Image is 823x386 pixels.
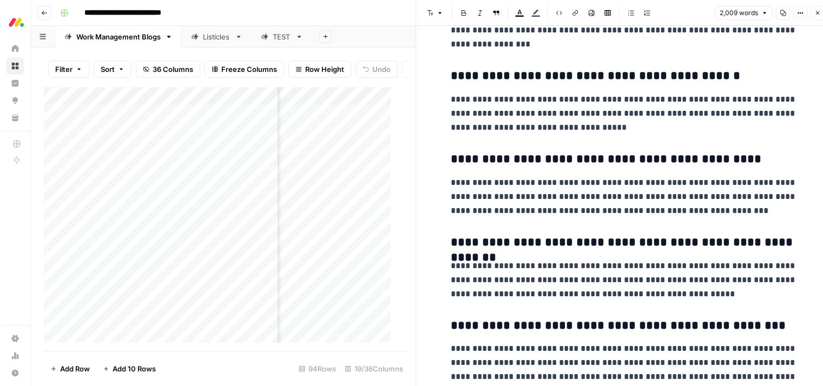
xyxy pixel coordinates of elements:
a: Opportunities [6,92,24,109]
div: 94 Rows [294,360,340,377]
button: Add 10 Rows [96,360,162,377]
img: Monday.com Logo [6,12,26,32]
button: Filter [48,61,89,78]
span: Add Row [60,363,90,374]
div: Listicles [203,31,231,42]
button: Row Height [288,61,351,78]
button: Help + Support [6,364,24,382]
span: Freeze Columns [221,64,277,75]
span: Add 10 Rows [113,363,156,374]
div: Work Management Blogs [76,31,161,42]
span: 2,009 words [720,8,758,18]
button: Workspace: Monday.com [6,9,24,36]
button: Add Row [44,360,96,377]
span: Filter [55,64,73,75]
a: Settings [6,330,24,347]
span: 36 Columns [153,64,193,75]
span: Row Height [305,64,344,75]
button: Sort [94,61,131,78]
a: Browse [6,57,24,75]
span: Undo [372,64,391,75]
a: Listicles [182,26,252,48]
a: Work Management Blogs [55,26,182,48]
button: 2,009 words [715,6,773,20]
span: Sort [101,64,115,75]
button: Undo [355,61,398,78]
a: Home [6,40,24,57]
a: Insights [6,75,24,92]
button: Freeze Columns [205,61,284,78]
a: Your Data [6,109,24,127]
button: 36 Columns [136,61,200,78]
div: TEST [273,31,291,42]
a: Usage [6,347,24,364]
a: TEST [252,26,312,48]
div: 19/36 Columns [340,360,407,377]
